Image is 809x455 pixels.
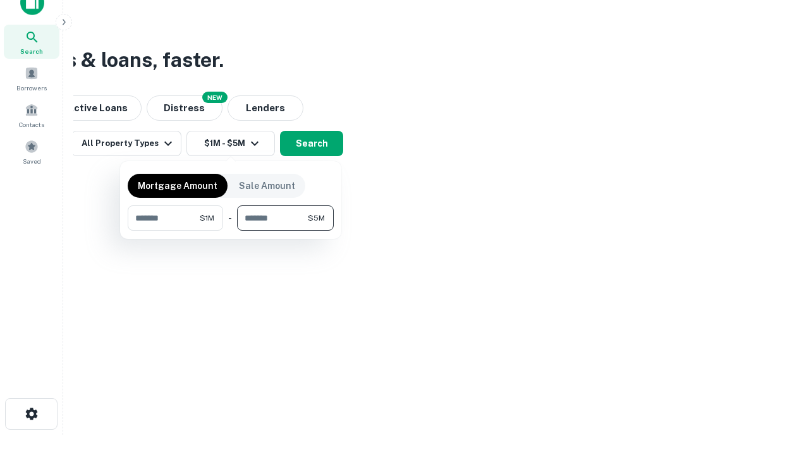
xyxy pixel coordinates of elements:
[746,354,809,415] iframe: Chat Widget
[308,212,325,224] span: $5M
[200,212,214,224] span: $1M
[239,179,295,193] p: Sale Amount
[228,205,232,231] div: -
[138,179,217,193] p: Mortgage Amount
